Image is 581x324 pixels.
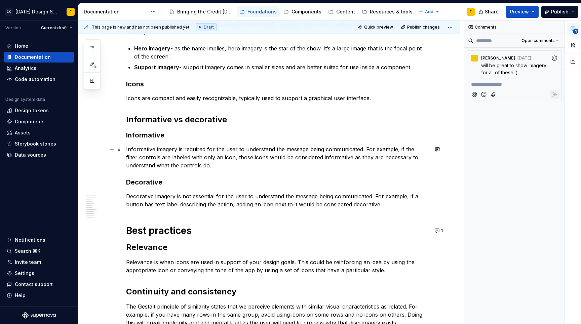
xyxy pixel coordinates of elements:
[551,8,569,15] span: Publish
[4,257,74,268] a: Invite team
[475,6,503,18] button: Share
[470,90,479,99] button: Mention someone
[247,8,277,15] div: Foundations
[550,53,559,63] button: Add reaction
[4,63,74,74] a: Analytics
[470,79,559,88] div: Composer editor
[425,9,433,14] span: Add
[370,8,413,15] div: Resources & tools
[84,8,147,15] div: Documentation
[15,107,49,114] div: Design tokens
[356,23,396,32] button: Quick preview
[15,292,26,299] div: Help
[510,8,529,15] span: Preview
[4,235,74,245] button: Notifications
[407,25,440,30] span: Publish changes
[134,64,179,71] strong: Support imagery
[92,25,190,30] span: This page is new and has not been published yet.
[126,192,429,208] p: Decorative imagery is not essential for the user to understand the message being communicated. Fo...
[4,138,74,149] a: Storybook stories
[5,25,21,31] div: Version
[134,44,429,60] p: - as the name implies, hero imagery is the star of the show. It’s a large image that is the focal...
[15,237,45,243] div: Notifications
[4,268,74,279] a: Settings
[70,9,72,14] div: F
[92,64,98,70] span: 9
[204,25,214,30] span: Draft
[481,63,548,75] span: will be great to show imagery for all of these :)
[126,130,429,140] h3: Informative
[325,6,358,17] a: Content
[15,259,41,266] div: Invite team
[473,55,475,61] div: S
[126,177,429,187] h3: Decorative
[15,118,45,125] div: Components
[126,145,429,169] p: Informative imagery is required for the user to understand the message being communicated. For ex...
[126,286,429,297] h2: Continuity and consistency
[126,94,429,102] p: Icons are compact and easily recognizable, typically used to support a graphical user interface.
[1,4,77,19] button: CK[DATE] Design SystemF
[485,8,499,15] span: Share
[550,90,559,99] button: Reply
[541,6,578,18] button: Publish
[464,21,565,34] div: Comments
[281,6,324,17] a: Components
[4,279,74,290] button: Contact support
[441,228,443,233] span: 1
[4,52,74,63] a: Documentation
[4,116,74,127] a: Components
[292,8,321,15] div: Components
[481,55,515,61] span: [PERSON_NAME]
[15,140,56,147] div: Storybook stories
[126,79,429,89] h3: Icons
[166,5,415,18] div: Page tree
[15,270,34,277] div: Settings
[15,152,46,158] div: Data sources
[4,105,74,116] a: Design tokens
[4,246,74,256] button: Search ⌘K
[126,225,429,237] h1: Best practices
[134,63,429,71] p: - support imagery comes in smaller sizes and are better suited for use inside a component.
[518,36,562,45] button: Open comments
[4,127,74,138] a: Assets
[364,25,393,30] span: Quick preview
[521,38,555,43] span: Open comments
[15,8,59,15] div: [DATE] Design System
[4,74,74,85] a: Code automation
[41,25,67,31] span: Current draft
[479,90,489,99] button: Add emoji
[15,129,31,136] div: Assets
[126,114,429,125] h2: Informative vs decorative
[126,258,429,274] p: Relevance is when icons are used in support of your design goals. This could be reinforcing an id...
[15,54,51,60] div: Documentation
[506,6,539,18] button: Preview
[237,6,279,17] a: Foundations
[15,65,36,72] div: Analytics
[4,41,74,51] a: Home
[4,150,74,160] a: Data sources
[166,6,235,17] a: Bringing the Credit [DATE] brand to life across products
[359,6,415,17] a: Resources & tools
[399,23,443,32] button: Publish changes
[433,226,446,235] button: 1
[22,312,56,319] svg: Supernova Logo
[15,248,40,254] div: Search ⌘K
[4,290,74,301] button: Help
[177,8,233,15] div: Bringing the Credit [DATE] brand to life across products
[15,281,53,288] div: Contact support
[573,29,578,34] span: 1
[489,90,498,99] button: Attach files
[417,7,442,16] button: Add
[38,23,75,33] button: Current draft
[336,8,355,15] div: Content
[15,76,55,83] div: Code automation
[5,8,13,16] div: CK
[470,9,472,14] div: F
[15,43,28,49] div: Home
[126,242,429,253] h2: Relevance
[5,97,45,102] div: Design system data
[134,45,170,52] strong: Hero imagery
